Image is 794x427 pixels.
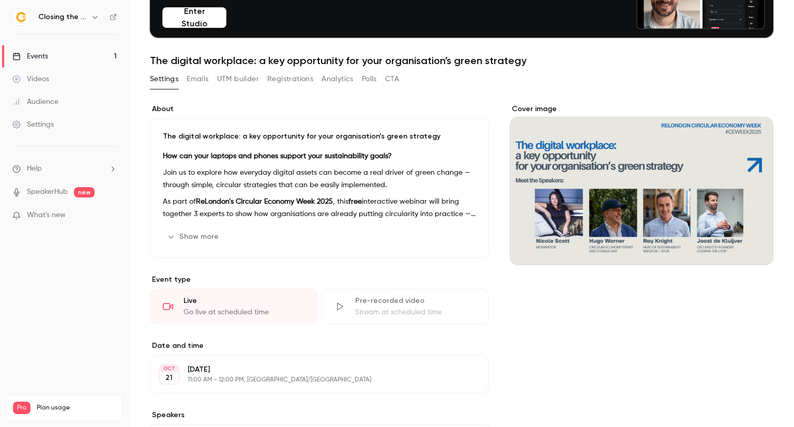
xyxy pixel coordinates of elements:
[510,104,773,114] label: Cover image
[267,71,313,87] button: Registrations
[12,119,54,130] div: Settings
[355,307,476,317] div: Stream at scheduled time
[37,404,116,412] span: Plan usage
[322,71,354,87] button: Analytics
[362,71,377,87] button: Polls
[188,376,434,384] p: 11:00 AM - 12:00 PM, [GEOGRAPHIC_DATA]/[GEOGRAPHIC_DATA]
[150,274,489,285] p: Event type
[160,365,178,372] div: OCT
[188,364,434,375] p: [DATE]
[27,210,66,221] span: What's new
[13,9,29,25] img: Closing the Loop
[150,104,489,114] label: About
[13,402,30,414] span: Pro
[163,228,225,245] button: Show more
[150,71,178,87] button: Settings
[355,296,476,306] div: Pre-recorded video
[196,198,333,205] strong: ReLondon’s Circular Economy Week 2025
[162,7,226,28] button: Enter Studio
[184,307,304,317] div: Go live at scheduled time
[12,74,49,84] div: Videos
[163,152,392,160] strong: How can your laptops and phones support your sustainability goals?
[150,341,489,351] label: Date and time
[38,12,87,22] h6: Closing the Loop
[12,97,58,107] div: Audience
[12,51,48,62] div: Events
[163,195,476,220] p: As part of , this interactive webinar will bring together 3 experts to show how organisations are...
[27,163,42,174] span: Help
[27,187,68,197] a: SpeakerHub
[187,71,208,87] button: Emails
[150,289,317,324] div: LiveGo live at scheduled time
[510,104,773,265] section: Cover image
[150,54,773,67] h1: The digital workplace: a key opportunity for your organisation’s green strategy
[322,289,489,324] div: Pre-recorded videoStream at scheduled time
[74,187,95,197] span: new
[217,71,259,87] button: UTM builder
[385,71,399,87] button: CTA
[150,410,489,420] label: Speakers
[165,373,173,383] p: 21
[348,198,362,205] strong: free
[163,131,476,142] p: The digital workplace: a key opportunity for your organisation’s green strategy
[104,211,117,220] iframe: Noticeable Trigger
[163,166,476,191] p: Join us to explore how everyday digital assets can become a real driver of green change — through...
[12,163,117,174] li: help-dropdown-opener
[184,296,304,306] div: Live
